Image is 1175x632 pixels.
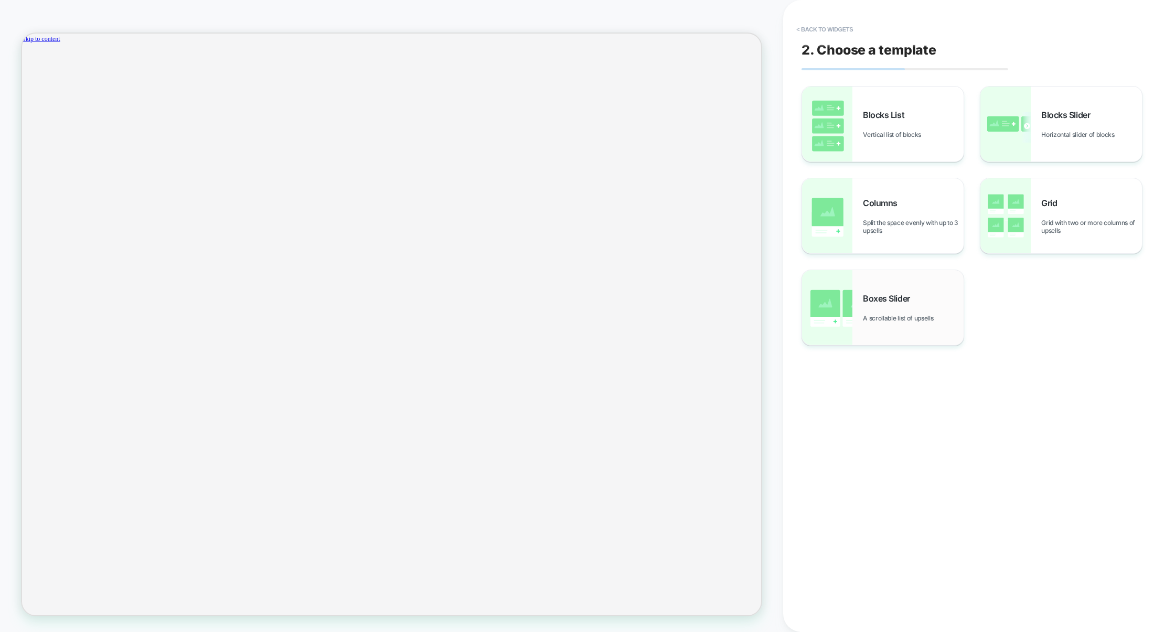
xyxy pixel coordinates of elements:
[1041,198,1062,208] span: Grid
[863,131,926,138] span: Vertical list of blocks
[863,219,964,234] span: Split the space evenly with up to 3 upsells
[802,42,936,58] span: 2. Choose a template
[863,293,915,304] span: Boxes Slider
[1041,110,1095,120] span: Blocks Slider
[1041,131,1119,138] span: Horizontal slider of blocks
[863,198,903,208] span: Columns
[863,110,910,120] span: Blocks List
[791,21,858,38] button: < Back to widgets
[863,314,938,322] span: A scrollable list of upsells
[1041,219,1142,234] span: Grid with two or more columns of upsells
